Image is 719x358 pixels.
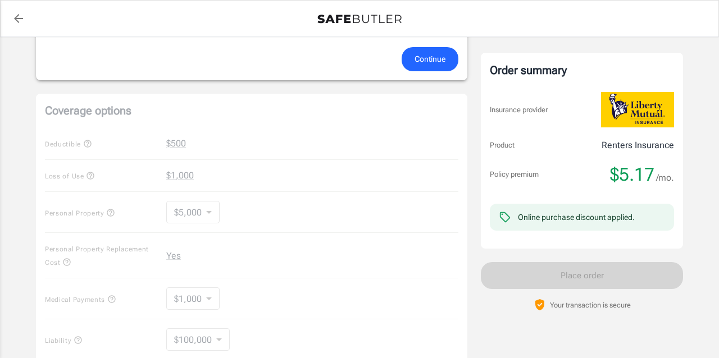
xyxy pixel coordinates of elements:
[518,212,635,223] div: Online purchase discount applied.
[610,163,654,186] span: $5.17
[415,52,445,66] span: Continue
[602,139,674,152] p: Renters Insurance
[490,104,548,116] p: Insurance provider
[7,7,30,30] a: back to quotes
[402,47,458,71] button: Continue
[550,300,631,310] p: Your transaction is secure
[656,170,674,186] span: /mo.
[317,15,402,24] img: Back to quotes
[601,92,674,127] img: Liberty Mutual
[490,62,674,79] div: Order summary
[490,169,539,180] p: Policy premium
[490,140,515,151] p: Product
